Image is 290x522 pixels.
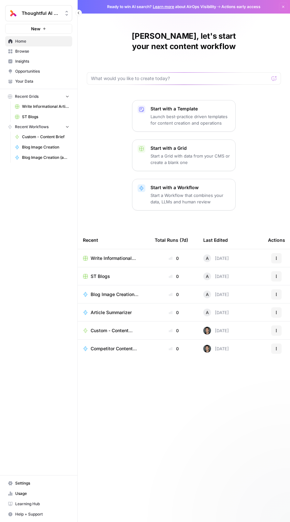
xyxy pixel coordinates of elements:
a: Usage [5,488,72,499]
span: New [31,26,40,32]
span: Custom - Content Brief [91,327,139,334]
span: Blog Image Creation [22,144,69,150]
span: Write Informational Article [22,104,69,109]
span: Custom - Content Brief [22,134,69,140]
div: 0 [155,309,193,316]
div: Actions [268,231,285,249]
span: Ready to win AI search? about AirOps Visibility [107,4,216,10]
span: A [206,291,209,298]
span: A [206,273,209,280]
span: A [206,309,209,316]
a: Write Informational Article [12,101,72,112]
p: Start a Grid with data from your CMS or create a blank one [151,153,230,166]
div: Recent [83,231,144,249]
p: Launch best-practice driven templates for content creation and operations [151,113,230,126]
span: Learning Hub [15,501,69,507]
input: What would you like to create today? [91,75,269,82]
a: Article Summarizer [83,309,144,316]
a: Blog Image Creation (ad hoc) [83,291,144,298]
span: A [206,255,209,261]
a: Custom - Content Brief [12,132,72,142]
div: [DATE] [203,291,229,298]
img: Thoughtful AI Content Engine Logo [7,7,19,19]
img: klt2gisth7jypmzdkryddvk9ywnb [203,327,211,334]
p: Start with a Grid [151,145,230,151]
span: Article Summarizer [91,309,132,316]
div: [DATE] [203,272,229,280]
span: Blog Image Creation (ad hoc) [91,291,139,298]
button: Start with a WorkflowStart a Workflow that combines your data, LLMs and human review [132,179,236,210]
a: Write Informational Article [83,255,144,261]
span: Insights [15,58,69,64]
div: [DATE] [203,309,229,316]
a: Insights [5,56,72,67]
a: Home [5,36,72,46]
div: [DATE] [203,345,229,353]
a: ST Blogs [83,273,144,280]
div: 0 [155,273,193,280]
span: Blog Image Creation (ad hoc) [22,155,69,160]
span: Browse [15,48,69,54]
a: Blog Image Creation [12,142,72,152]
span: Recent Grids [15,94,39,99]
a: Custom - Content Brief [83,327,144,334]
span: Help + Support [15,511,69,517]
span: ST Blogs [22,114,69,120]
p: Start with a Template [151,106,230,112]
h1: [PERSON_NAME], let's start your next content workflow [87,31,281,52]
button: Start with a TemplateLaunch best-practice driven templates for content creation and operations [132,100,236,132]
span: Competitor Content (Last 7 Days) [91,345,139,352]
button: Start with a GridStart a Grid with data from your CMS or create a blank one [132,139,236,171]
span: Home [15,38,69,44]
div: Total Runs (7d) [155,231,188,249]
a: Browse [5,46,72,56]
a: Competitor Content (Last 7 Days) [83,345,144,352]
span: ST Blogs [91,273,110,280]
div: 0 [155,291,193,298]
p: Start a Workflow that combines your data, LLMs and human review [151,192,230,205]
img: klt2gisth7jypmzdkryddvk9ywnb [203,345,211,353]
button: Recent Workflows [5,122,72,132]
div: 0 [155,255,193,261]
p: Start with a Workflow [151,184,230,191]
a: Opportunities [5,66,72,77]
button: Help + Support [5,509,72,519]
div: [DATE] [203,254,229,262]
span: Opportunities [15,68,69,74]
div: Last Edited [203,231,228,249]
button: Workspace: Thoughtful AI Content Engine [5,5,72,21]
div: 0 [155,327,193,334]
span: Actions early access [221,4,261,10]
div: [DATE] [203,327,229,334]
div: 0 [155,345,193,352]
span: Write Informational Article [91,255,144,261]
a: Learn more [153,4,174,9]
button: Recent Grids [5,92,72,101]
a: Your Data [5,76,72,87]
a: Learning Hub [5,499,72,509]
span: Recent Workflows [15,124,49,130]
span: Settings [15,480,69,486]
a: Blog Image Creation (ad hoc) [12,152,72,163]
span: Usage [15,491,69,496]
span: Your Data [15,78,69,84]
span: Thoughtful AI Content Engine [22,10,61,16]
a: ST Blogs [12,112,72,122]
button: New [5,24,72,34]
a: Settings [5,478,72,488]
